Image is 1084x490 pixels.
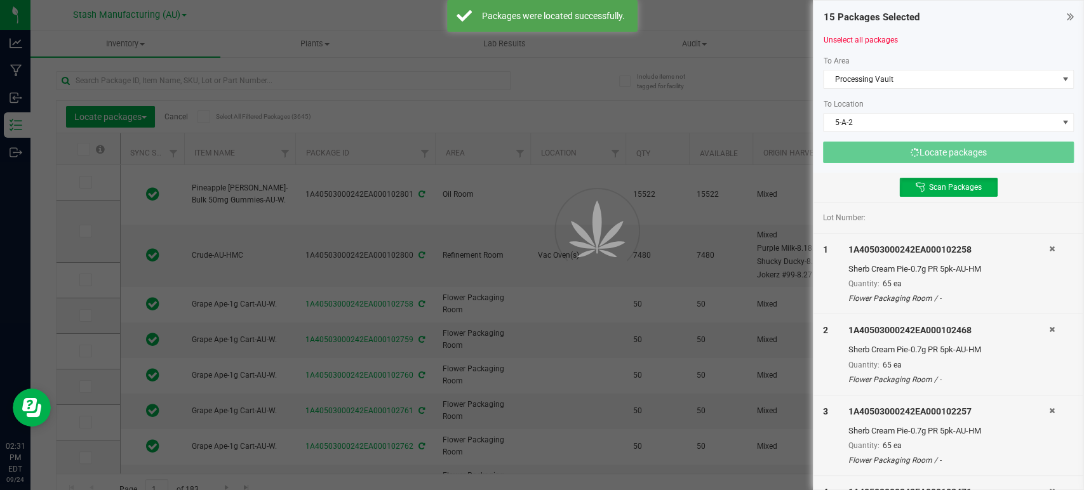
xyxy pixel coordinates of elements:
[823,100,863,109] span: To Location
[823,325,828,335] span: 2
[848,279,880,288] span: Quantity:
[848,293,1049,304] div: Flower Packaging Room / -
[848,405,1049,418] div: 1A40503000242EA000102257
[929,182,982,192] span: Scan Packages
[13,388,51,427] iframe: Resource center
[823,36,897,44] a: Unselect all packages
[883,441,902,450] span: 65 ea
[824,70,1057,88] span: Processing Vault
[848,263,1049,275] div: Sherb Cream Pie-0.7g PR 5pk-AU-HM
[823,406,828,416] span: 3
[848,324,1049,337] div: 1A40503000242EA000102468
[848,374,1049,385] div: Flower Packaging Room / -
[848,425,1049,437] div: Sherb Cream Pie-0.7g PR 5pk-AU-HM
[883,279,902,288] span: 65 ea
[823,142,1074,163] button: Locate packages
[823,212,866,223] span: Lot Number:
[848,441,880,450] span: Quantity:
[848,243,1049,256] div: 1A40503000242EA000102258
[848,343,1049,356] div: Sherb Cream Pie-0.7g PR 5pk-AU-HM
[883,361,902,369] span: 65 ea
[848,361,880,369] span: Quantity:
[479,10,628,22] div: Packages were located successfully.
[823,56,849,65] span: To Area
[848,454,1049,466] div: Flower Packaging Room / -
[824,114,1057,131] span: 5-A-2
[899,178,998,197] button: Scan Packages
[823,244,828,255] span: 1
